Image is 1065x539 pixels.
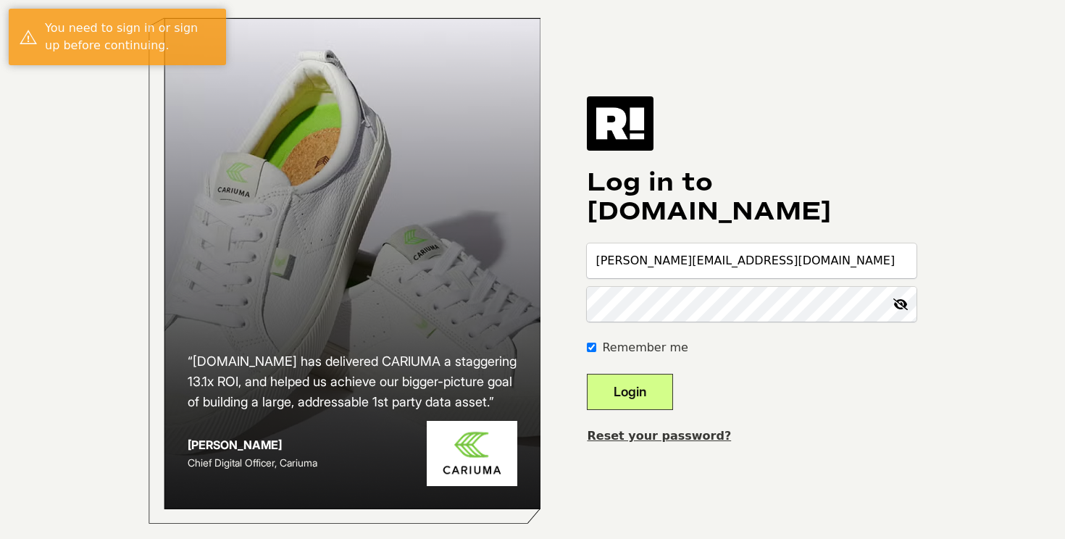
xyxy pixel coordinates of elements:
[587,374,673,410] button: Login
[587,429,731,443] a: Reset your password?
[587,168,916,226] h1: Log in to [DOMAIN_NAME]
[602,339,688,356] label: Remember me
[587,243,916,278] input: Email
[188,438,282,452] strong: [PERSON_NAME]
[45,20,215,54] div: You need to sign in or sign up before continuing.
[587,96,653,150] img: Retention.com
[188,456,317,469] span: Chief Digital Officer, Cariuma
[427,421,517,487] img: Cariuma
[188,351,518,412] h2: “[DOMAIN_NAME] has delivered CARIUMA a staggering 13.1x ROI, and helped us achieve our bigger-pic...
